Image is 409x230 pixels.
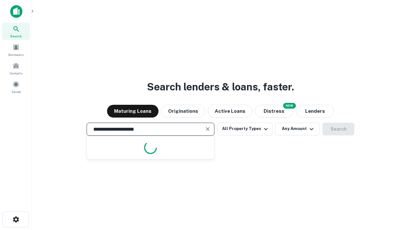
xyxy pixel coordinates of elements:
a: Borrowers [2,41,30,58]
a: Saved [2,78,30,96]
button: Maturing Loans [107,105,158,118]
a: Search [2,23,30,40]
div: NEW [283,103,296,109]
img: capitalize-icon.png [10,5,22,18]
button: Search distressed loans with lien and other non-mortgage details. [255,105,293,118]
span: Borrowers [8,52,24,57]
button: All Property Types [217,123,273,135]
a: Contacts [2,60,30,77]
button: Any Amount [275,123,320,135]
button: Originations [161,105,205,118]
button: Lenders [296,105,334,118]
span: Saved [12,89,21,94]
h3: Search lenders & loans, faster. [147,79,294,95]
button: Clear [203,125,212,134]
span: Search [10,34,22,39]
button: Active Loans [208,105,252,118]
span: Contacts [10,71,22,76]
iframe: Chat Widget [377,158,409,189]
